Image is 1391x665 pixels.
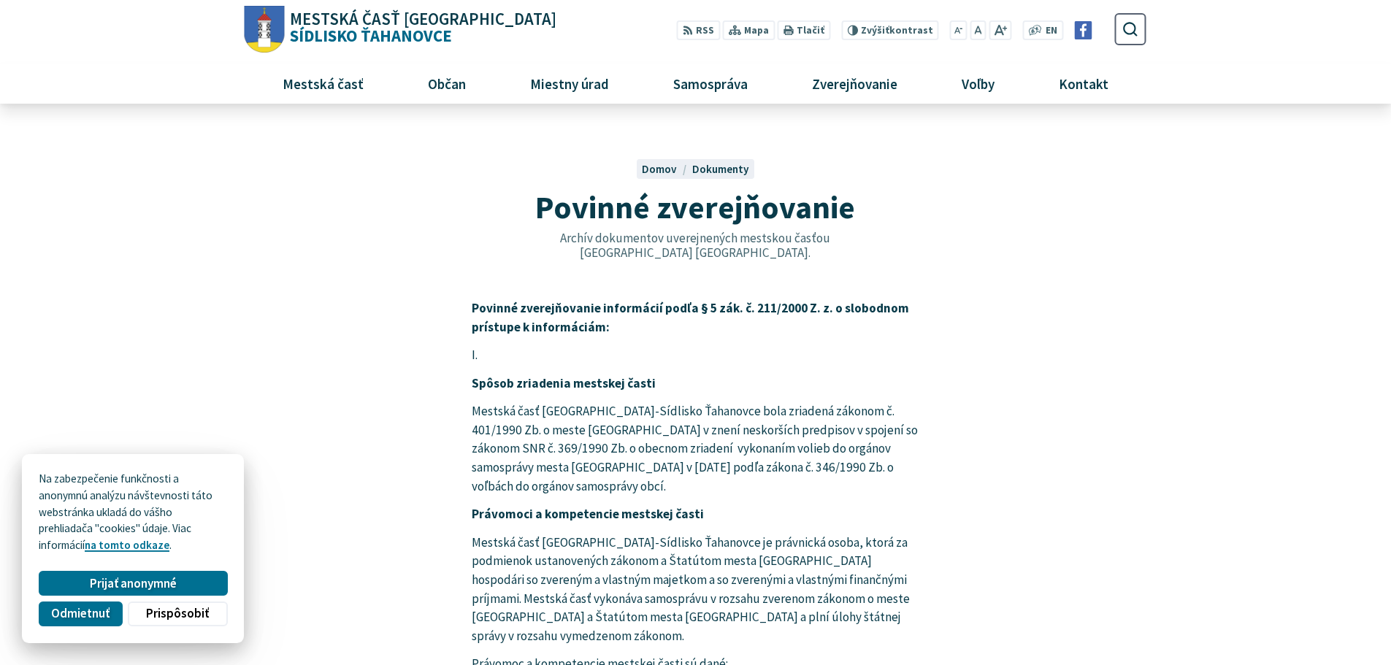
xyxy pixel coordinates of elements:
a: Voľby [935,64,1022,103]
p: Mestská časť [GEOGRAPHIC_DATA]-Sídlisko Ťahanovce je právnická osoba, ktorá za podmienok ustanove... [472,534,920,646]
span: Povinné zverejňovanie [535,187,855,227]
button: Prispôsobiť [128,601,227,626]
img: Prejsť na Facebook stránku [1074,21,1092,39]
strong: Právomoci a kompetencie mestskej časti [472,506,704,522]
span: Zverejňovanie [806,64,903,103]
span: Prispôsobiť [146,606,209,621]
a: Samospráva [647,64,775,103]
span: Mestská časť [277,64,369,103]
a: Miestny úrad [503,64,635,103]
p: Na zabezpečenie funkčnosti a anonymnú analýzu návštevnosti táto webstránka ukladá do vášho prehli... [39,471,227,554]
span: Domov [642,162,677,176]
span: Občan [422,64,471,103]
p: I. [472,346,920,365]
button: Zvýšiťkontrast [841,20,938,40]
button: Odmietnuť [39,601,122,626]
a: Dokumenty [692,162,749,176]
a: RSS [677,20,720,40]
span: Miestny úrad [524,64,614,103]
span: Sídlisko Ťahanovce [285,11,557,45]
button: Nastaviť pôvodnú veľkosť písma [970,20,986,40]
a: Mapa [723,20,775,40]
span: kontrast [861,25,933,36]
a: Kontakt [1032,64,1135,103]
span: EN [1046,23,1057,39]
a: na tomto odkaze [85,538,169,552]
span: Samospráva [667,64,753,103]
button: Zväčšiť veľkosť písma [989,20,1011,40]
span: Mapa [744,23,769,39]
a: Mestská časť [256,64,390,103]
a: Logo Sídlisko Ťahanovce, prejsť na domovskú stránku. [245,6,556,53]
a: Domov [642,162,691,176]
span: Mestská časť [GEOGRAPHIC_DATA] [290,11,556,28]
span: Tlačiť [797,25,824,36]
span: Zvýšiť [861,24,889,36]
span: RSS [696,23,714,39]
img: Prejsť na domovskú stránku [245,6,285,53]
a: Zverejňovanie [786,64,924,103]
button: Prijať anonymné [39,571,227,596]
strong: Spôsob zriadenia mestskej časti [472,375,656,391]
p: Archív dokumentov uverejnených mestskou časťou [GEOGRAPHIC_DATA] [GEOGRAPHIC_DATA]. [529,231,862,261]
button: Tlačiť [778,20,830,40]
a: EN [1042,23,1062,39]
p: Mestská časť [GEOGRAPHIC_DATA]-Sídlisko Ťahanovce bola zriadená zákonom č. 401/1990 Zb. o meste [... [472,402,920,496]
span: Kontakt [1054,64,1114,103]
a: Občan [401,64,492,103]
strong: Povinné zverejňovanie informácií podľa § 5 zák. č. 211/2000 Z. z. o slobodnom prístupe k informác... [472,300,909,335]
span: Prijať anonymné [90,576,177,591]
span: Odmietnuť [51,606,110,621]
span: Voľby [957,64,1000,103]
button: Zmenšiť veľkosť písma [950,20,967,40]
